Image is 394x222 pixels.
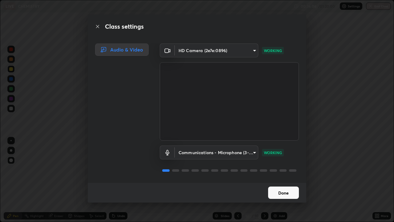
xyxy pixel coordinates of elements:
button: Done [268,187,299,199]
div: Audio & Video [95,43,149,56]
p: WORKING [264,48,282,53]
p: WORKING [264,150,282,155]
div: HD Camera (2e7e:0896) [175,146,258,159]
div: HD Camera (2e7e:0896) [175,43,258,57]
h2: Class settings [105,22,144,31]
